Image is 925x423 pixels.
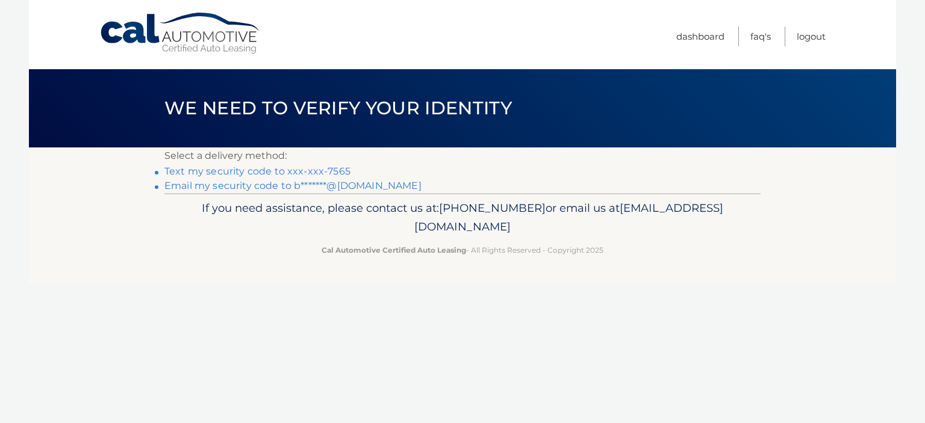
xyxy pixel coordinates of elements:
a: Cal Automotive [99,12,262,55]
p: If you need assistance, please contact us at: or email us at [172,199,753,237]
a: Dashboard [676,26,724,46]
p: - All Rights Reserved - Copyright 2025 [172,244,753,256]
a: Email my security code to b*******@[DOMAIN_NAME] [164,180,422,191]
span: We need to verify your identity [164,97,512,119]
p: Select a delivery method: [164,147,761,164]
a: Logout [797,26,826,46]
a: FAQ's [750,26,771,46]
strong: Cal Automotive Certified Auto Leasing [322,245,466,255]
a: Text my security code to xxx-xxx-7565 [164,165,350,177]
span: [PHONE_NUMBER] [439,201,546,215]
